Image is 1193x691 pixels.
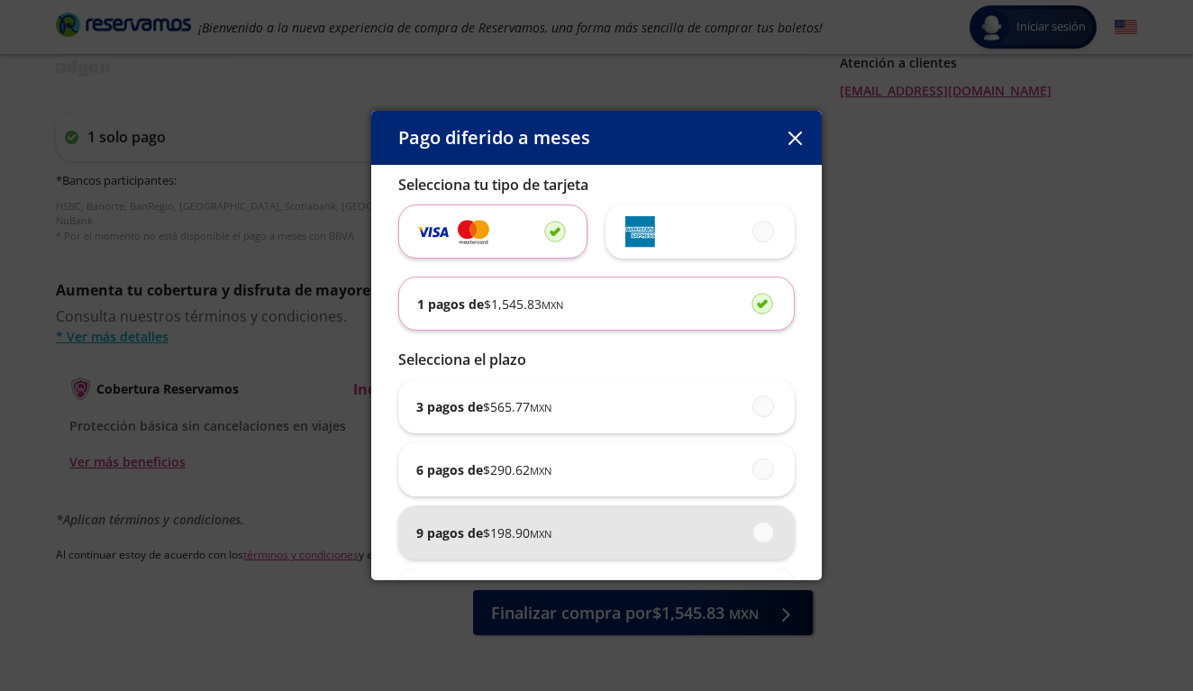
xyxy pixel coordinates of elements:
p: 3 pagos de [416,397,551,416]
small: MXN [530,527,551,541]
p: 9 pagos de [416,523,551,542]
small: MXN [530,464,551,477]
img: svg+xml;base64,PD94bWwgdmVyc2lvbj0iMS4wIiBlbmNvZGluZz0iVVRGLTgiIHN0YW5kYWxvbmU9Im5vIj8+Cjxzdmcgd2... [458,218,489,247]
span: $ 198.90 [483,523,551,542]
p: Selecciona el plazo [398,349,795,370]
p: 6 pagos de [416,460,551,479]
p: Selecciona tu tipo de tarjeta [398,174,795,195]
span: $ 1,545.83 [484,295,563,314]
img: svg+xml;base64,PD94bWwgdmVyc2lvbj0iMS4wIiBlbmNvZGluZz0iVVRGLTgiIHN0YW5kYWxvbmU9Im5vIj8+Cjxzdmcgd2... [624,216,655,248]
small: MXN [530,401,551,414]
p: 1 pagos de [417,295,563,314]
span: $ 565.77 [483,397,551,416]
p: Pago diferido a meses [398,124,590,151]
span: $ 290.62 [483,460,551,479]
img: svg+xml;base64,PD94bWwgdmVyc2lvbj0iMS4wIiBlbmNvZGluZz0iVVRGLTgiIHN0YW5kYWxvbmU9Im5vIj8+Cjxzdmcgd2... [417,222,449,242]
small: MXN [542,298,563,312]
